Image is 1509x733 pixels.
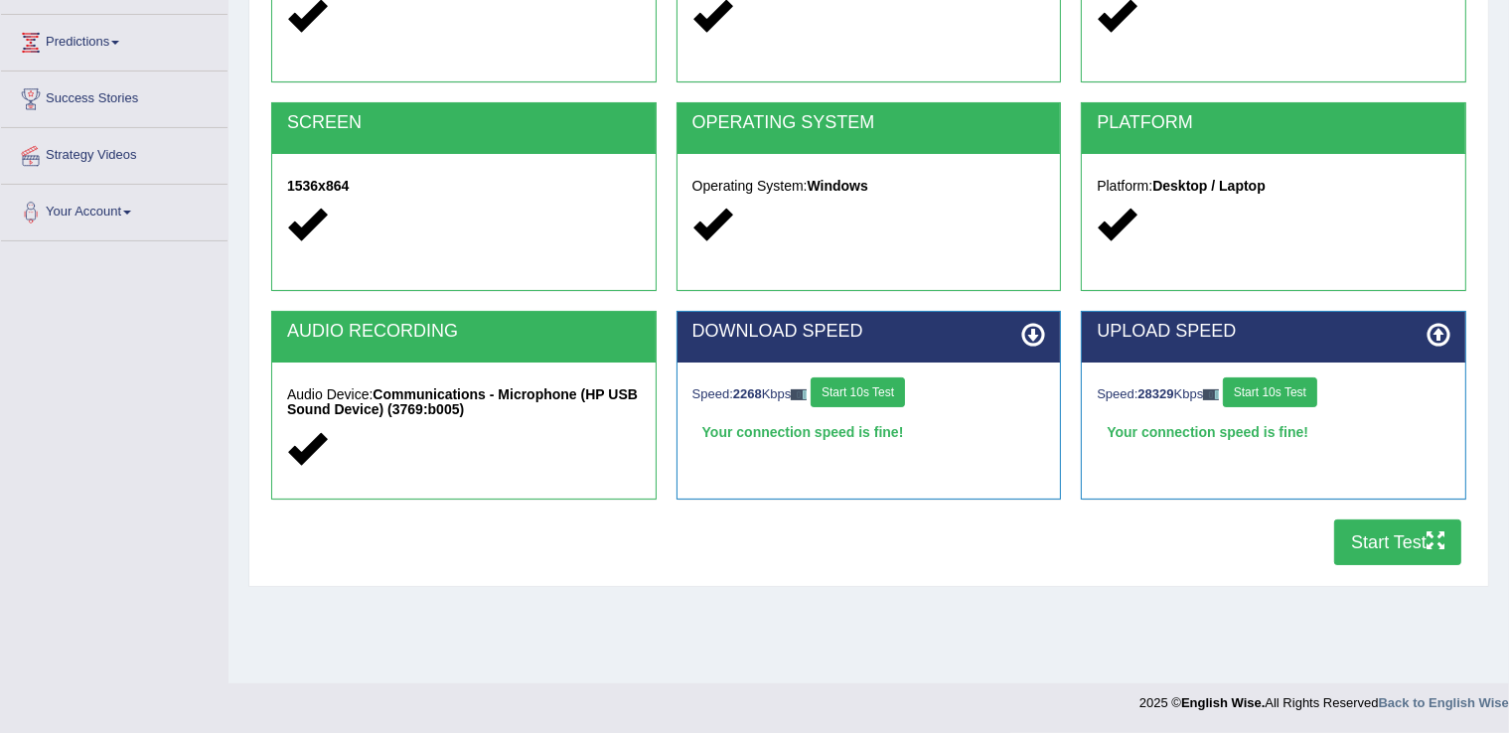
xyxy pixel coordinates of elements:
[1097,113,1450,133] h2: PLATFORM
[1152,178,1266,194] strong: Desktop / Laptop
[692,417,1046,447] div: Your connection speed is fine!
[1,185,227,234] a: Your Account
[287,386,638,417] strong: Communications - Microphone (HP USB Sound Device) (3769:b005)
[1097,377,1450,412] div: Speed: Kbps
[1223,377,1317,407] button: Start 10s Test
[1203,389,1219,400] img: ajax-loader-fb-connection.gif
[287,113,641,133] h2: SCREEN
[1097,417,1450,447] div: Your connection speed is fine!
[1097,179,1450,194] h5: Platform:
[287,387,641,418] h5: Audio Device:
[1181,695,1265,710] strong: English Wise.
[1138,386,1174,401] strong: 28329
[1334,519,1461,565] button: Start Test
[808,178,868,194] strong: Windows
[791,389,807,400] img: ajax-loader-fb-connection.gif
[1379,695,1509,710] a: Back to English Wise
[287,178,349,194] strong: 1536x864
[287,322,641,342] h2: AUDIO RECORDING
[692,377,1046,412] div: Speed: Kbps
[1097,322,1450,342] h2: UPLOAD SPEED
[692,179,1046,194] h5: Operating System:
[733,386,762,401] strong: 2268
[1,72,227,121] a: Success Stories
[811,377,905,407] button: Start 10s Test
[1139,683,1509,712] div: 2025 © All Rights Reserved
[1,15,227,65] a: Predictions
[1,128,227,178] a: Strategy Videos
[692,322,1046,342] h2: DOWNLOAD SPEED
[692,113,1046,133] h2: OPERATING SYSTEM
